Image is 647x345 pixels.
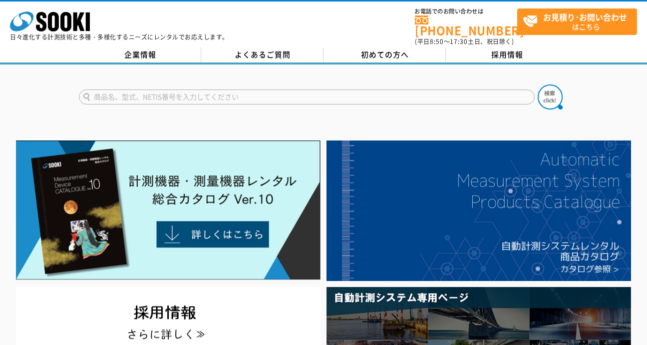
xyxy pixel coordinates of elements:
[10,34,229,40] p: 日々進化する計測技術と多種・多様化するニーズにレンタルでお応えします。
[543,11,627,23] strong: お見積り･お問い合わせ
[326,140,631,281] img: 自動計測システムカタログ
[323,47,446,62] a: 初めての方へ
[201,47,323,62] a: よくあるご質問
[79,89,535,104] input: 商品名、型式、NETIS番号を入力してください
[415,37,514,46] span: (平日 ～ 土日、祝日除く)
[450,37,468,46] span: 17:30
[446,47,568,62] a: 採用情報
[517,8,637,35] a: お見積り･お問い合わせはこちら
[415,8,517,14] span: お電話でのお問い合わせは
[79,47,201,62] a: 企業情報
[538,84,563,109] img: btn_search.png
[415,15,517,36] a: [PHONE_NUMBER]
[16,140,321,280] img: Catalog Ver10
[430,37,444,46] span: 8:50
[523,9,637,34] span: はこちら
[361,49,409,60] span: 初めての方へ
